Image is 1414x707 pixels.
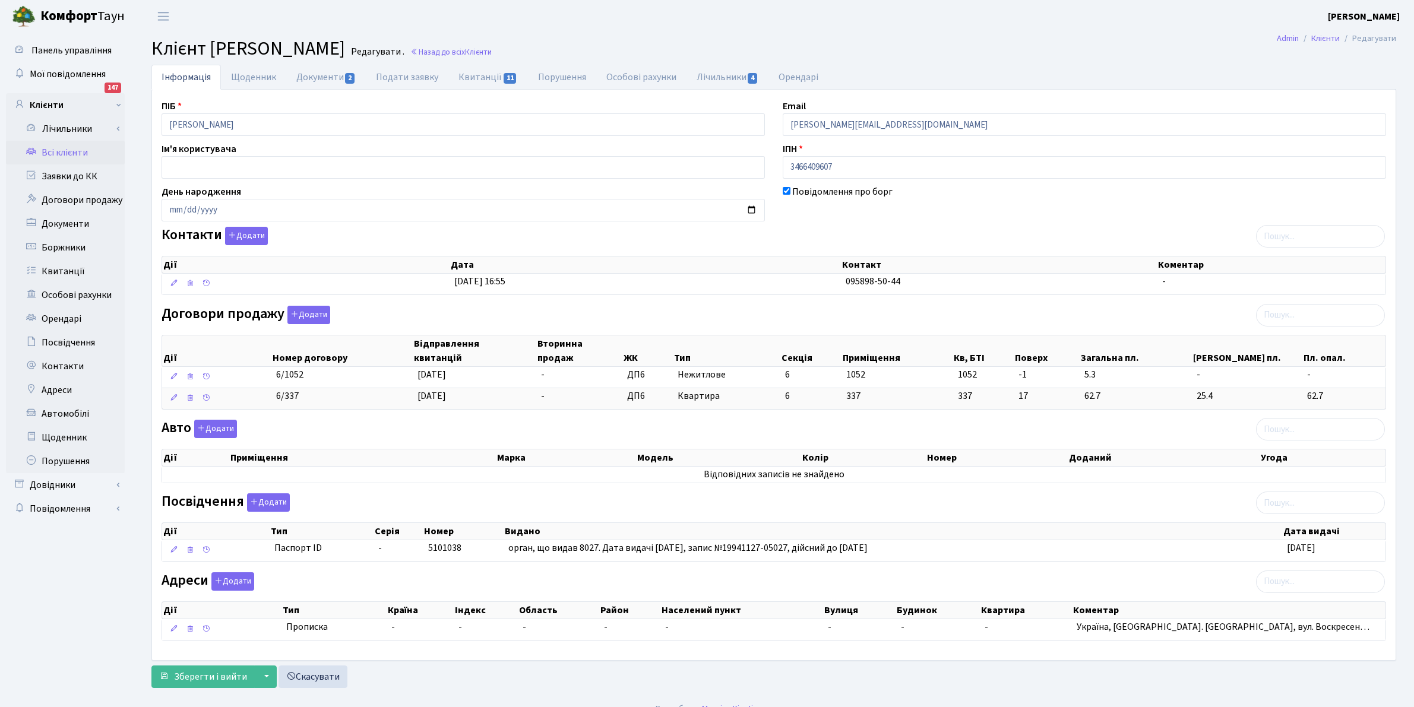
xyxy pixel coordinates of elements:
[828,620,831,633] span: -
[30,68,106,81] span: Мої повідомлення
[1256,492,1385,514] input: Пошук...
[448,65,527,90] a: Квитанції
[417,389,446,402] span: [DATE]
[673,335,780,366] th: Тип
[40,7,97,26] b: Комфорт
[1014,335,1080,366] th: Поверх
[6,141,125,164] a: Всі клієнти
[162,449,229,466] th: Дії
[783,142,803,156] label: ІПН
[6,378,125,402] a: Адреси
[162,227,268,245] label: Контакти
[345,73,355,84] span: 2
[627,368,668,382] span: ДП6
[687,65,768,90] a: Лічильники
[678,389,776,403] span: Квартира
[162,523,270,540] th: Дії
[454,275,505,288] span: [DATE] 16:55
[366,65,448,90] a: Подати заявку
[1302,335,1385,366] th: Пл. опал.
[1256,418,1385,440] input: Пошук...
[279,665,347,688] a: Скасувати
[953,335,1014,366] th: Кв, БТІ
[6,93,125,117] a: Клієнти
[413,335,536,366] th: Відправлення квитанцій
[194,420,237,438] button: Авто
[151,665,255,688] button: Зберегти і вийти
[6,473,125,497] a: Довідники
[162,420,237,438] label: Авто
[1192,335,1302,366] th: [PERSON_NAME] пл.
[748,73,757,84] span: 4
[1259,26,1414,51] nav: breadcrumb
[801,449,926,466] th: Колір
[6,164,125,188] a: Заявки до КК
[841,256,1157,273] th: Контакт
[211,572,254,591] button: Адреси
[6,283,125,307] a: Особові рахунки
[247,493,290,512] button: Посвідчення
[508,541,868,554] span: орган, що видав 8027. Дата видачі [DATE], запис №19941127-05027, дійсний до [DATE]
[162,256,450,273] th: Дії
[846,389,861,402] span: 337
[162,493,290,512] label: Посвідчення
[1256,225,1385,248] input: Пошук...
[287,306,330,324] button: Договори продажу
[162,467,1385,483] td: Відповідних записів не знайдено
[1084,368,1187,382] span: 5.3
[1068,449,1260,466] th: Доданий
[151,35,345,62] span: Клієнт [PERSON_NAME]
[1256,570,1385,593] input: Пошук...
[428,541,461,554] span: 5101038
[901,620,904,633] span: -
[281,602,387,619] th: Тип
[846,275,900,288] span: 095898-50-44
[596,65,687,90] a: Особові рахунки
[225,227,268,245] button: Контакти
[541,389,545,402] span: -
[271,335,413,366] th: Номер договору
[274,541,369,555] span: Паспорт ID
[785,389,790,402] span: 6
[6,426,125,449] a: Щоденник
[6,354,125,378] a: Контакти
[926,449,1068,466] th: Номер
[896,602,979,619] th: Будинок
[6,402,125,426] a: Автомобілі
[6,449,125,473] a: Порушення
[660,602,823,619] th: Населений пункт
[378,541,382,554] span: -
[1197,389,1298,403] span: 25.4
[842,335,953,366] th: Приміщення
[504,73,517,84] span: 11
[823,602,896,619] th: Вулиця
[162,185,241,199] label: День народження
[284,303,330,324] a: Додати
[1340,32,1396,45] li: Редагувати
[1072,602,1385,619] th: Коментар
[1080,335,1192,366] th: Загальна пл.
[1256,304,1385,326] input: Пошук...
[458,620,462,633] span: -
[1307,368,1381,382] span: -
[229,449,496,466] th: Приміщення
[12,5,36,28] img: logo.png
[528,65,596,90] a: Порушення
[270,523,374,540] th: Тип
[496,449,636,466] th: Марка
[980,602,1073,619] th: Квартира
[780,335,842,366] th: Секція
[31,44,112,57] span: Панель управління
[1277,32,1299,45] a: Admin
[958,389,1010,403] span: 337
[1328,10,1400,23] b: [PERSON_NAME]
[985,620,988,633] span: -
[417,368,446,381] span: [DATE]
[678,368,776,382] span: Нежитлове
[14,117,125,141] a: Лічильники
[846,368,865,381] span: 1052
[665,620,669,633] span: -
[174,670,247,683] span: Зберегти і вийти
[6,212,125,236] a: Документи
[6,62,125,86] a: Мої повідомлення147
